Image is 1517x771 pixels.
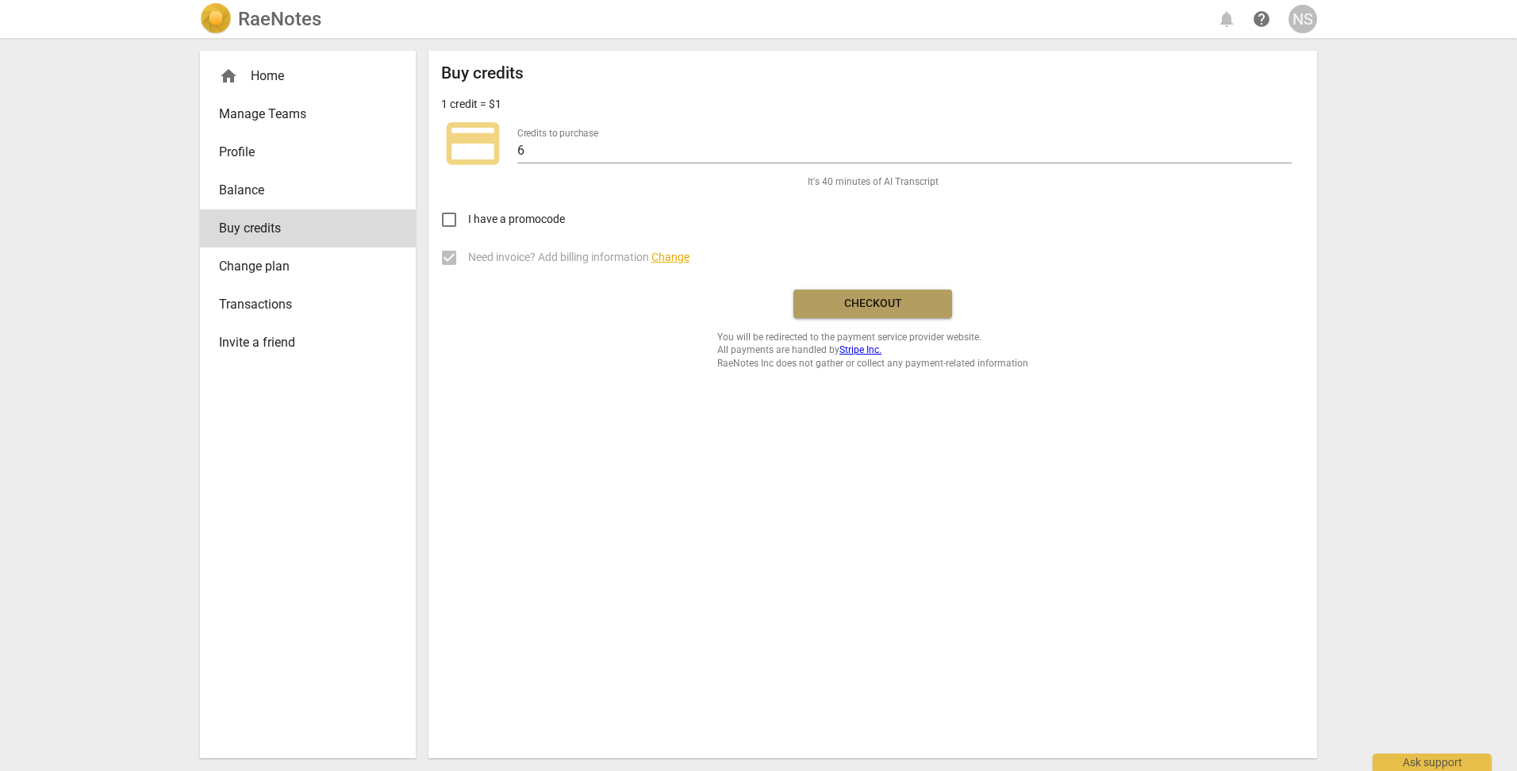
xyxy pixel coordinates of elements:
span: Profile [219,143,384,162]
span: Checkout [806,296,939,312]
a: Profile [200,133,416,171]
span: credit_card [441,112,505,175]
a: Manage Teams [200,95,416,133]
span: It's 40 minutes of AI Transcript [808,175,939,189]
div: Home [219,67,384,86]
img: Logo [200,3,232,35]
span: Invite a friend [219,333,384,352]
span: I have a promocode [468,211,565,228]
a: Stripe Inc. [839,344,881,355]
span: Manage Teams [219,105,384,124]
span: Need invoice? Add billing information [468,249,689,266]
div: Ask support [1373,754,1492,771]
a: Invite a friend [200,324,416,362]
span: home [219,67,238,86]
h2: Buy credits [441,63,524,83]
button: Checkout [793,290,952,318]
a: Transactions [200,286,416,324]
span: You will be redirected to the payment service provider website. All payments are handled by RaeNo... [717,331,1028,370]
span: Balance [219,181,384,200]
a: Buy credits [200,209,416,247]
a: Help [1247,5,1276,33]
p: 1 credit = $1 [441,96,501,113]
span: Transactions [219,295,384,314]
div: Home [200,57,416,95]
a: Change plan [200,247,416,286]
span: help [1252,10,1271,29]
span: Change [651,251,689,263]
a: Balance [200,171,416,209]
span: Buy credits [219,219,384,238]
label: Credits to purchase [517,128,598,138]
span: Change plan [219,257,384,276]
button: NS [1288,5,1317,33]
a: LogoRaeNotes [200,3,321,35]
h2: RaeNotes [238,8,321,30]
